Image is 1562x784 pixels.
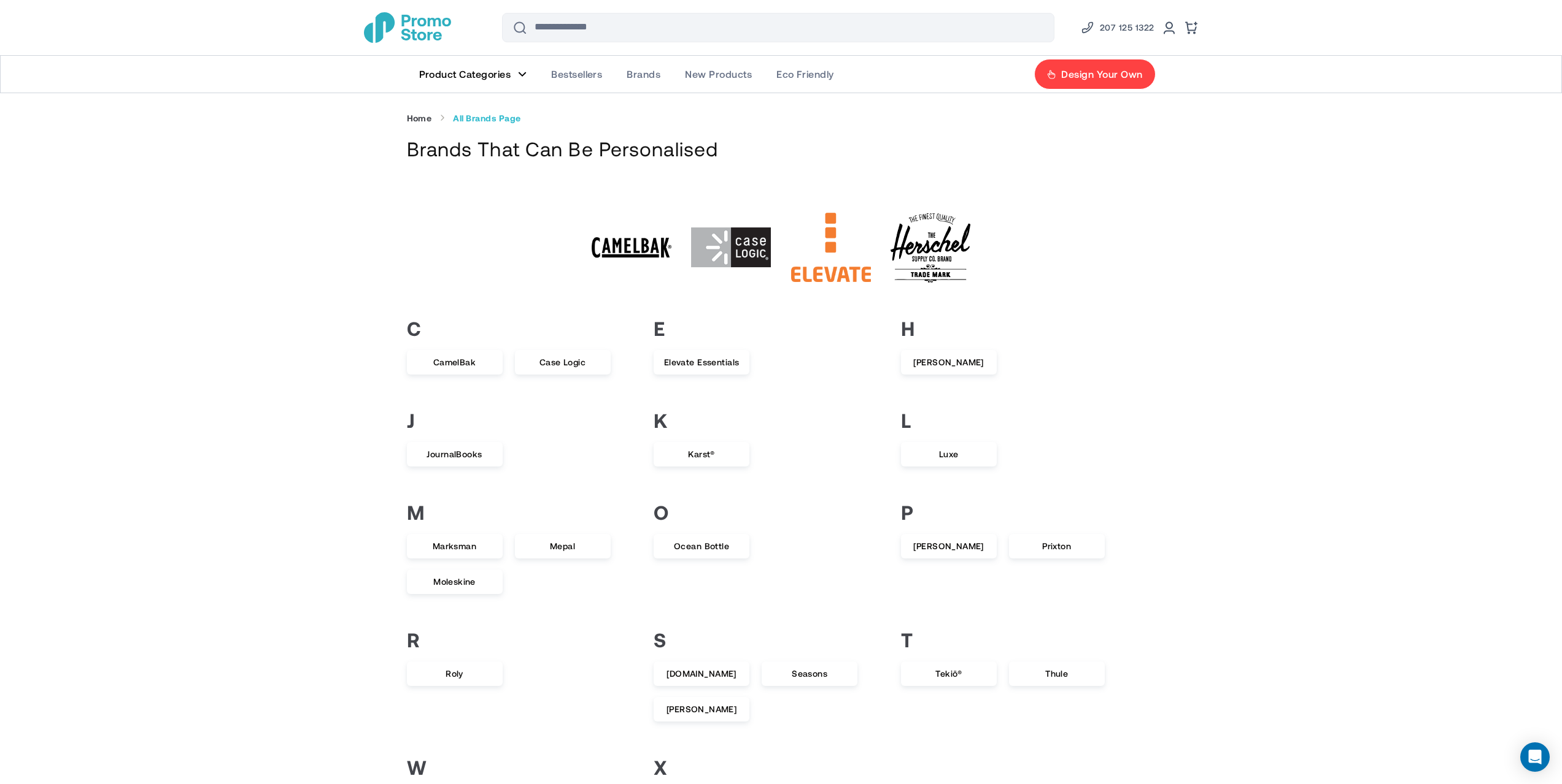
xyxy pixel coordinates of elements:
[684,202,778,294] a: 2 / 22
[654,757,883,777] h3: X
[1009,534,1105,558] a: Prixton
[902,535,996,557] span: [PERSON_NAME]
[408,443,502,465] span: JournalBooks
[654,630,883,649] h3: S
[791,208,871,287] img: Elevate Essentials Branded Products
[407,569,503,594] a: Moleskine
[902,663,996,685] span: Tekiō®
[654,661,749,686] a: [DOMAIN_NAME]
[654,663,749,685] span: [DOMAIN_NAME]
[654,410,883,430] h3: K
[654,534,749,558] a: Ocean Bottle
[592,208,671,287] img: CamelBak Branded Products
[1061,68,1142,80] span: Design Your Own
[407,442,503,466] a: JournalBooks
[902,443,996,465] span: Luxe
[1100,20,1154,35] span: 207 125 1322
[654,697,749,721] a: [PERSON_NAME]
[902,351,996,373] span: [PERSON_NAME]
[654,698,749,720] span: [PERSON_NAME]
[901,630,1130,649] h3: T
[901,502,1130,522] h3: P
[585,202,679,294] a: 1 / 22
[407,757,636,777] h3: W
[1010,535,1104,557] span: Prixton
[1080,20,1154,35] a: Phone
[408,535,502,557] span: Marksman
[551,68,602,80] span: Bestsellers
[407,410,636,430] h3: J
[901,442,997,466] a: Luxe
[407,502,636,522] h3: M
[654,442,749,466] a: Karst®
[627,68,660,80] span: Brands
[408,571,502,593] span: Moleskine
[654,443,749,465] span: Karst®
[407,534,503,558] a: Marksman
[1010,663,1104,685] span: Thule
[901,661,997,686] a: Tekiō®
[515,350,611,375] a: Case Logic
[1009,661,1105,686] a: Thule
[901,534,997,558] a: [PERSON_NAME]
[654,502,883,522] h3: O
[364,12,451,43] a: store logo
[654,350,749,375] a: Elevate Essentials
[408,663,502,685] span: Roly
[407,350,503,375] a: CamelBak
[762,663,857,685] span: Seasons
[654,535,749,557] span: Ocean Bottle
[407,113,432,124] a: Home
[884,202,978,294] a: 4 / 22
[654,318,883,338] h3: E
[654,351,749,373] span: Elevate Essentials
[407,318,636,338] h3: C
[901,350,997,375] a: [PERSON_NAME]
[685,68,752,80] span: New Products
[776,68,834,80] span: Eco Friendly
[407,661,503,686] a: Roly
[1520,742,1550,772] div: Open Intercom Messenger
[784,202,878,294] a: 3 / 22
[364,12,451,43] img: Promotional Merchandise
[515,534,611,558] a: Mepal
[407,630,636,649] h3: R
[516,351,610,373] span: Case Logic
[516,535,610,557] span: Mepal
[407,135,1156,162] h1: Brands That Can Be Personalised
[691,208,771,287] img: Case Logic Branded Products
[901,318,1130,338] h3: H
[453,113,520,124] strong: All Brands Page
[408,351,502,373] span: CamelBak
[762,661,857,686] a: Seasons
[901,410,1130,430] h3: L
[419,68,511,80] span: Product Categories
